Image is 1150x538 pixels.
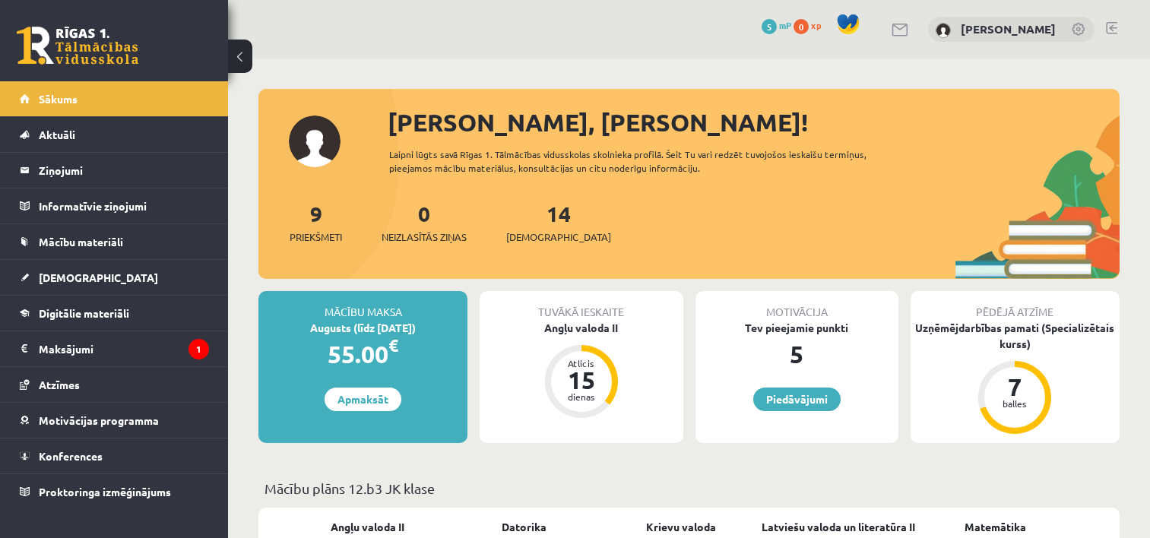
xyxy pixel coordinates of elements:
a: [PERSON_NAME] [961,21,1056,36]
div: 7 [992,375,1038,399]
div: Augusts (līdz [DATE]) [258,320,467,336]
a: Atzīmes [20,367,209,402]
div: Atlicis [559,359,604,368]
a: 0 xp [794,19,828,31]
span: Motivācijas programma [39,413,159,427]
span: 0 [794,19,809,34]
legend: Informatīvie ziņojumi [39,188,209,223]
a: Mācību materiāli [20,224,209,259]
a: Latviešu valoda un literatūra II [762,519,915,535]
div: Motivācija [695,291,898,320]
span: Digitālie materiāli [39,306,129,320]
div: 5 [695,336,898,372]
div: Pēdējā atzīme [911,291,1120,320]
span: Aktuāli [39,128,75,141]
a: Rīgas 1. Tālmācības vidusskola [17,27,138,65]
div: dienas [559,392,604,401]
a: Motivācijas programma [20,403,209,438]
span: [DEMOGRAPHIC_DATA] [506,229,611,245]
a: 5 mP [762,19,791,31]
a: Angļu valoda II [331,519,404,535]
a: Datorika [502,519,546,535]
span: [DEMOGRAPHIC_DATA] [39,271,158,284]
a: Sākums [20,81,209,116]
a: Angļu valoda II Atlicis 15 dienas [480,320,683,420]
a: Ziņojumi [20,153,209,188]
img: Viktorija Raciņa [936,23,951,38]
span: xp [811,19,821,31]
a: 14[DEMOGRAPHIC_DATA] [506,200,611,245]
p: Mācību plāns 12.b3 JK klase [265,478,1114,498]
div: balles [992,399,1038,408]
div: Laipni lūgts savā Rīgas 1. Tālmācības vidusskolas skolnieka profilā. Šeit Tu vari redzēt tuvojošo... [389,147,906,175]
a: Apmaksāt [325,388,401,411]
a: Uzņēmējdarbības pamati (Specializētais kurss) 7 balles [911,320,1120,436]
a: [DEMOGRAPHIC_DATA] [20,260,209,295]
a: Digitālie materiāli [20,296,209,331]
div: Uzņēmējdarbības pamati (Specializētais kurss) [911,320,1120,352]
span: mP [779,19,791,31]
span: Priekšmeti [290,229,342,245]
span: Proktoringa izmēģinājums [39,485,171,498]
a: 9Priekšmeti [290,200,342,245]
legend: Ziņojumi [39,153,209,188]
a: Maksājumi1 [20,331,209,366]
div: 55.00 [258,336,467,372]
div: Tev pieejamie punkti [695,320,898,336]
div: 15 [559,368,604,392]
a: Konferences [20,438,209,473]
div: [PERSON_NAME], [PERSON_NAME]! [388,104,1120,141]
span: Atzīmes [39,378,80,391]
a: Matemātika [965,519,1026,535]
a: 0Neizlasītās ziņas [382,200,467,245]
div: Tuvākā ieskaite [480,291,683,320]
a: Aktuāli [20,117,209,152]
span: Sākums [39,92,78,106]
a: Proktoringa izmēģinājums [20,474,209,509]
span: Mācību materiāli [39,235,123,248]
legend: Maksājumi [39,331,209,366]
a: Krievu valoda [646,519,716,535]
span: Konferences [39,449,103,463]
div: Angļu valoda II [480,320,683,336]
span: € [388,334,398,356]
i: 1 [188,339,209,359]
a: Informatīvie ziņojumi [20,188,209,223]
span: 5 [762,19,777,34]
span: Neizlasītās ziņas [382,229,467,245]
a: Piedāvājumi [753,388,841,411]
div: Mācību maksa [258,291,467,320]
